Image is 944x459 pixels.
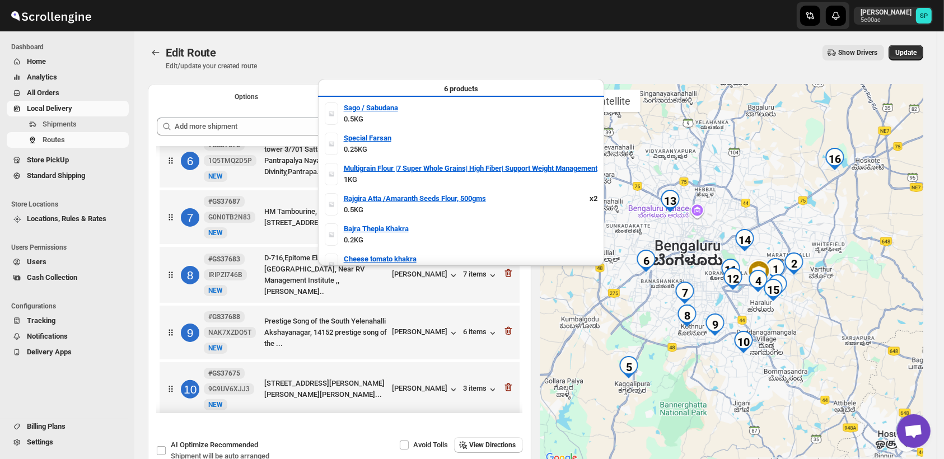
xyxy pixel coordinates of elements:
[895,48,917,57] span: Update
[464,327,498,339] button: 6 items
[414,441,448,449] span: Avoid Tolls
[166,46,216,59] span: Edit Route
[208,401,223,409] span: NEW
[344,144,597,155] p: 0.25KG
[674,282,696,304] div: 7
[764,258,787,280] div: 1
[27,214,106,223] span: Locations, Rules & Rates
[7,211,129,227] button: Locations, Rules & Rates
[27,73,57,81] span: Analytics
[208,344,223,352] span: NEW
[732,331,755,353] div: 10
[210,441,258,449] span: Recommended
[392,327,459,339] button: [PERSON_NAME]
[590,194,597,203] strong: x 2
[171,441,258,449] span: AI Optimize
[208,270,242,279] span: IRIPZI746B
[208,229,223,237] span: NEW
[676,305,698,327] div: 8
[7,69,129,85] button: Analytics
[148,45,163,60] button: Routes
[325,83,597,95] div: 6 products
[733,229,756,251] div: 14
[208,328,251,337] span: NAK7XZDO5T
[264,206,381,228] div: HM Tambourine, [STREET_ADDRESS]...
[635,250,657,272] div: 6
[344,102,398,114] a: Sago / Sabudana
[618,356,640,378] div: 5
[181,208,199,227] div: 7
[148,109,531,418] div: Selected Shipments
[719,259,742,281] div: 11
[344,265,597,276] p: 0.2KG
[27,422,66,430] span: Billing Plans
[181,324,199,342] div: 9
[464,384,498,395] button: 3 items
[783,252,805,275] div: 2
[27,348,72,356] span: Delivery Apps
[235,92,258,101] span: Options
[27,104,72,113] span: Local Delivery
[208,213,251,222] span: G0N0TB2N83
[392,270,459,281] button: [PERSON_NAME]
[160,247,520,303] div: 8#GS37683IRIPZI746BNEWD-716,Epitome Elan Apartment, [GEOGRAPHIC_DATA], Near RV Management Institu...
[43,120,77,128] span: Shipments
[7,270,129,285] button: Cash Collection
[27,156,69,164] span: Store PickUp
[470,441,516,449] span: View Directions
[11,243,129,252] span: Users Permissions
[264,378,388,400] div: [STREET_ADDRESS][PERSON_NAME][PERSON_NAME][PERSON_NAME]...
[344,254,417,265] a: Cheese tomato khakra
[27,257,46,266] span: Users
[823,45,884,60] button: Show Drivers
[861,8,912,17] p: [PERSON_NAME]
[344,114,597,125] p: 0.5KG
[11,302,129,311] span: Configurations
[464,270,498,281] button: 7 items
[344,193,486,204] a: Rajgira Atta /Amaranth Seeds Flour, 500gms
[11,43,129,51] span: Dashboard
[9,2,93,30] img: ScrollEngine
[344,134,391,142] b: Special Farsan
[27,171,85,180] span: Standard Shipping
[7,313,129,329] button: Tracking
[344,133,391,144] a: Special Farsan
[175,118,452,135] input: Add more shipment
[264,316,388,349] div: Prestige Song of the South Yelenahalli Akshayanagar, 14152 prestige song of the ...
[344,104,398,112] b: Sago / Sabudana
[181,380,199,399] div: 10
[7,254,129,270] button: Users
[7,85,129,101] button: All Orders
[747,270,769,292] div: 4
[704,313,726,336] div: 9
[160,190,520,244] div: 7#GS37687G0N0TB2N83NEWHM Tambourine, [STREET_ADDRESS]...[PERSON_NAME]...2 items
[264,252,388,297] div: D-716,Epitome Elan Apartment, [GEOGRAPHIC_DATA], Near RV Management Institute ,, [PERSON_NAME]..
[585,90,641,112] button: Show satellite imagery
[160,306,520,359] div: 9#GS37688NAK7XZDO5TNEWPrestige Song of the South Yelenahalli Akshayanagar, 14152 prestige song of...
[838,48,877,57] span: Show Drivers
[208,156,252,165] span: 1Q5TMQ2D5P
[7,54,129,69] button: Home
[160,134,520,188] div: 6#GS376781Q5TMQ2D5PNEWtower 3/701 Sattava Divinity Pantrapalya Nayandahalli, Sattava Divinity,Pan...
[160,362,520,416] div: 10#GS376759G9UV6XJJ3NEW[STREET_ADDRESS][PERSON_NAME][PERSON_NAME][PERSON_NAME]...[PERSON_NAME]3 i...
[208,172,223,180] span: NEW
[392,384,459,395] div: [PERSON_NAME]
[722,268,744,290] div: 12
[454,437,523,453] button: View Directions
[889,45,923,60] button: Update
[208,287,223,294] span: NEW
[208,369,240,377] b: #GS37675
[208,385,250,394] span: 9G9UV6XJJ3
[27,273,77,282] span: Cash Collection
[11,200,129,209] span: Store Locations
[208,313,240,321] b: #GS37688
[344,163,597,174] a: Multigrain Flour |7 Super Whole Grains| High Fiber| Support Weight Management
[344,204,597,216] p: 0.5KG
[43,135,65,144] span: Routes
[27,57,46,65] span: Home
[7,116,129,132] button: Shipments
